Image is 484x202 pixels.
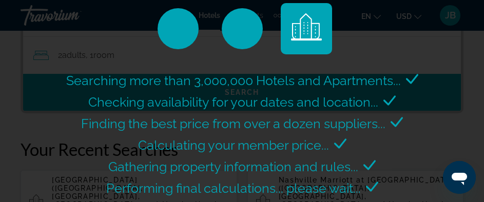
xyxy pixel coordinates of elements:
span: Finding the best price from over a dozen suppliers... [81,116,385,131]
span: Searching more than 3,000,000 Hotels and Apartments... [66,73,401,88]
span: Calculating your member price... [138,137,329,153]
span: Gathering property information and rules... [108,159,358,174]
span: Checking availability for your dates and location... [88,94,378,110]
iframe: Button to launch messaging window [443,161,476,194]
span: Performing final calculations... please wait... [106,180,361,196]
